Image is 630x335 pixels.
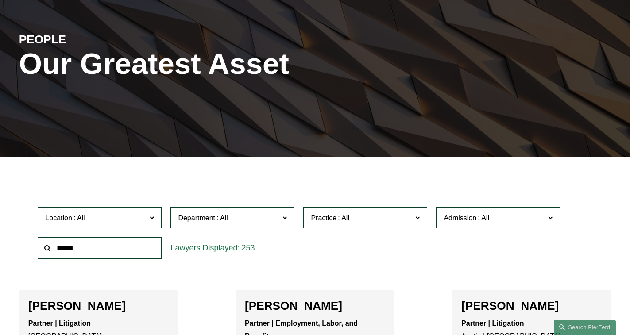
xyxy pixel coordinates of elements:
[19,47,414,81] h1: Our Greatest Asset
[28,299,169,313] h2: [PERSON_NAME]
[444,214,476,222] span: Admission
[311,214,336,222] span: Practice
[461,299,602,313] h2: [PERSON_NAME]
[45,214,72,222] span: Location
[28,320,91,327] strong: Partner | Litigation
[19,32,167,47] h4: PEOPLE
[461,320,524,327] strong: Partner | Litigation
[245,299,385,313] h2: [PERSON_NAME]
[178,214,215,222] span: Department
[554,320,616,335] a: Search this site
[241,243,255,252] span: 253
